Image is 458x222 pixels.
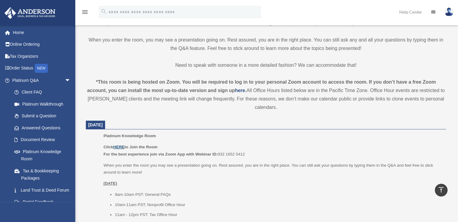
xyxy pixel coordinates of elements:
a: Platinum Knowledge Room [8,146,77,165]
p: When you enter the room you may see a presentation going on. Rest assured, you are in the right p... [104,162,442,176]
b: For the best experience join via Zoom App with Webinar ID: [104,152,218,156]
a: Home [4,26,80,39]
a: Platinum Walkthrough [8,98,80,110]
li: 9am-10am PST: General FAQs [115,191,442,198]
img: Anderson Advisors Platinum Portal [3,7,57,19]
p: 932 1652 5412 [104,143,442,158]
div: All Office Hours listed below are in the Pacific Time Zone. Office Hour events are restricted to ... [86,78,446,112]
i: menu [81,8,89,16]
a: Answered Questions [8,122,80,134]
i: search [101,8,107,15]
a: Document Review [8,134,80,146]
strong: . [245,88,246,93]
div: NEW [35,64,48,73]
a: Platinum Q&Aarrow_drop_down [4,74,80,86]
a: HERE [113,145,124,149]
a: menu [81,11,89,16]
b: Click to Join the Room [104,145,157,149]
li: 11am - 12pm PST: Tax Office Hour [115,211,442,218]
span: Platinum Knowledge Room [104,134,156,138]
a: Portal Feedback [8,196,80,208]
a: Order StatusNEW [4,62,80,75]
li: 10am-11am PST: Nonprofit Office Hour [115,201,442,208]
span: arrow_drop_down [65,74,77,87]
a: Submit a Question [8,110,80,122]
i: vertical_align_top [438,186,445,193]
p: Need to speak with someone in a more detailed fashion? We can accommodate that! [86,61,446,69]
a: Land Trust & Deed Forum [8,184,80,196]
a: vertical_align_top [435,184,447,196]
img: User Pic [444,8,453,16]
span: [DATE] [88,122,103,127]
p: When you enter the room, you may see a presentation going on. Rest assured, you are in the right ... [86,36,446,53]
a: Client FAQ [8,86,80,98]
a: Tax & Bookkeeping Packages [8,165,80,184]
strong: *This room is being hosted on Zoom. You will be required to log in to your personal Zoom account ... [87,79,436,93]
strong: Platinum Knowledge Room, which is open from 9am-2pm PT [227,20,366,26]
a: here [235,88,245,93]
a: Tax Organizers [4,50,80,62]
a: Online Ordering [4,39,80,51]
u: [DATE] [104,181,117,186]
